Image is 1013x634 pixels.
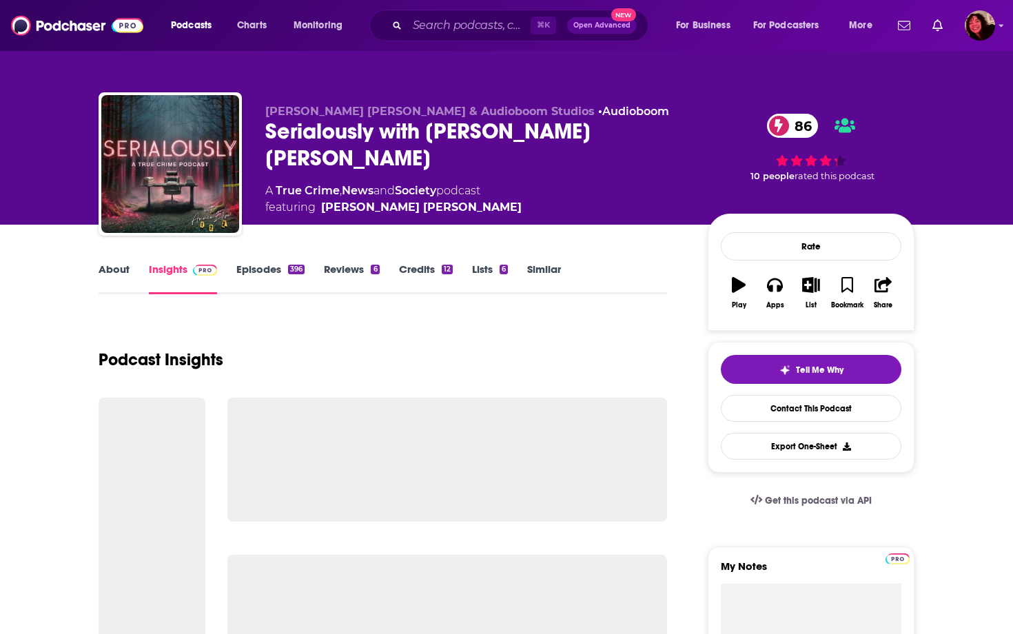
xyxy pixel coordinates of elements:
[149,263,217,294] a: InsightsPodchaser Pro
[886,553,910,564] img: Podchaser Pro
[236,263,305,294] a: Episodes396
[849,16,872,35] span: More
[793,268,829,318] button: List
[806,301,817,309] div: List
[573,22,631,29] span: Open Advanced
[666,14,748,37] button: open menu
[442,265,453,274] div: 12
[721,433,901,460] button: Export One-Sheet
[721,268,757,318] button: Play
[567,17,637,34] button: Open AdvancedNew
[193,265,217,276] img: Podchaser Pro
[237,16,267,35] span: Charts
[892,14,916,37] a: Show notifications dropdown
[99,349,223,370] h1: Podcast Insights
[99,263,130,294] a: About
[866,268,901,318] button: Share
[874,301,892,309] div: Share
[765,495,872,507] span: Get this podcast via API
[721,395,901,422] a: Contact This Podcast
[831,301,863,309] div: Bookmark
[829,268,865,318] button: Bookmark
[598,105,669,118] span: •
[294,16,342,35] span: Monitoring
[265,199,522,216] span: featuring
[750,171,795,181] span: 10 people
[527,263,561,294] a: Similar
[965,10,995,41] span: Logged in as Kathryn-Musilek
[767,114,819,138] a: 86
[744,14,839,37] button: open menu
[395,184,436,197] a: Society
[732,301,746,309] div: Play
[382,10,662,41] div: Search podcasts, credits, & more...
[228,14,275,37] a: Charts
[753,16,819,35] span: For Podcasters
[284,14,360,37] button: open menu
[795,171,874,181] span: rated this podcast
[766,301,784,309] div: Apps
[101,95,239,233] img: Serialously with Annie Elise
[371,265,379,274] div: 6
[399,263,453,294] a: Credits12
[324,263,379,294] a: Reviews6
[757,268,792,318] button: Apps
[11,12,143,39] img: Podchaser - Follow, Share and Rate Podcasts
[927,14,948,37] a: Show notifications dropdown
[276,184,340,197] a: True Crime
[321,199,522,216] a: [PERSON_NAME] [PERSON_NAME]
[472,263,508,294] a: Lists6
[965,10,995,41] img: User Profile
[886,551,910,564] a: Pro website
[265,105,595,118] span: [PERSON_NAME] [PERSON_NAME] & Audioboom Studios
[265,183,522,216] div: A podcast
[611,8,636,21] span: New
[739,484,883,518] a: Get this podcast via API
[676,16,730,35] span: For Business
[796,365,843,376] span: Tell Me Why
[407,14,531,37] input: Search podcasts, credits, & more...
[781,114,819,138] span: 86
[374,184,395,197] span: and
[721,355,901,384] button: tell me why sparkleTell Me Why
[531,17,556,34] span: ⌘ K
[721,232,901,260] div: Rate
[288,265,305,274] div: 396
[342,184,374,197] a: News
[839,14,890,37] button: open menu
[171,16,212,35] span: Podcasts
[340,184,342,197] span: ,
[721,560,901,584] label: My Notes
[500,265,508,274] div: 6
[965,10,995,41] button: Show profile menu
[708,105,914,191] div: 86 10 peoplerated this podcast
[779,365,790,376] img: tell me why sparkle
[161,14,229,37] button: open menu
[602,105,669,118] a: Audioboom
